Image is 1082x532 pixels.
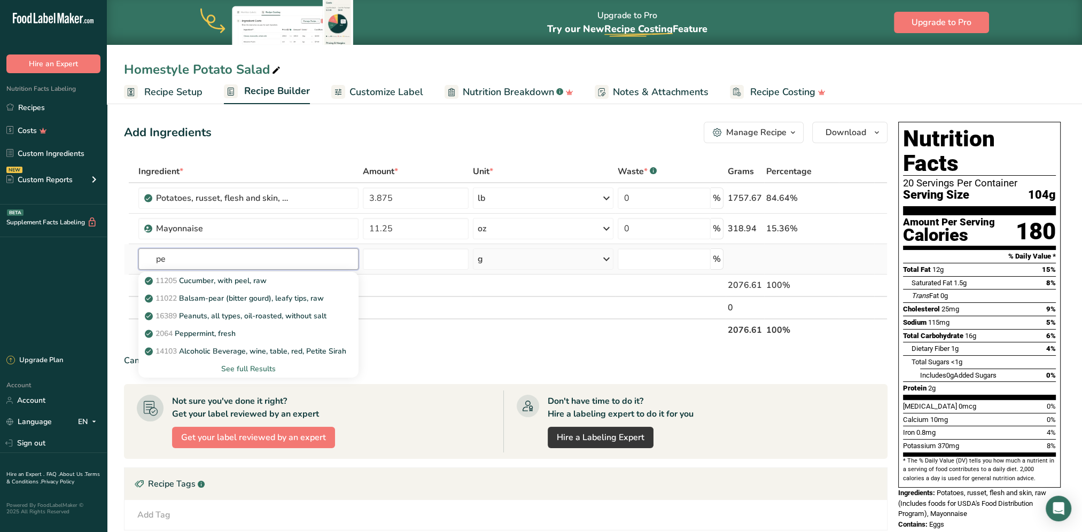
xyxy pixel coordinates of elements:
th: 100% [764,318,839,341]
span: Calcium [903,416,929,424]
a: Terms & Conditions . [6,471,100,486]
a: 14103Alcoholic Beverage, wine, table, red, Petite Sirah [138,342,359,360]
div: Add Tag [137,508,170,521]
span: 0mcg [959,402,976,410]
p: Balsam-pear (bitter gourd), leafy tips, raw [147,293,324,304]
div: Calories [903,228,995,243]
p: Alcoholic Beverage, wine, table, red, Petite Sirah [147,346,346,357]
span: 8% [1046,279,1056,287]
p: Peppermint, fresh [147,328,236,339]
div: NEW [6,167,22,173]
div: Open Intercom Messenger [1046,496,1071,521]
div: 0 [728,301,762,314]
a: 11205Cucumber, with peel, raw [138,272,359,290]
div: Can't find your ingredient? [124,354,888,367]
span: Get your label reviewed by an expert [181,431,326,444]
span: 16389 [155,311,177,321]
button: Hire an Expert [6,54,100,73]
span: 0% [1046,371,1056,379]
a: Language [6,412,52,431]
div: lb [478,192,485,205]
div: g [478,253,483,265]
p: Cucumber, with peel, raw [147,275,267,286]
div: 2076.61 [728,279,762,292]
span: 4% [1047,428,1056,436]
a: About Us . [59,471,85,478]
div: Upgrade Plan [6,355,63,366]
span: 6% [1046,332,1056,340]
div: Powered By FoodLabelMaker © 2025 All Rights Reserved [6,502,100,515]
div: Mayonnaise [156,222,290,235]
button: Download [812,122,888,143]
th: 2076.61 [726,318,764,341]
span: Potassium [903,442,936,450]
div: See full Results [138,360,359,378]
a: Nutrition Breakdown [445,80,573,104]
span: Ingredients: [898,489,935,497]
span: Serving Size [903,189,969,202]
div: 20 Servings Per Container [903,178,1056,189]
span: 12g [932,265,944,273]
span: 0g [946,371,954,379]
span: Sodium [903,318,927,326]
span: Amount [363,165,398,178]
div: Not sure you've done it right? Get your label reviewed by an expert [172,395,319,420]
span: 16g [965,332,976,340]
span: 11205 [155,276,177,286]
span: 5% [1046,318,1056,326]
span: Dietary Fiber [912,345,949,353]
span: 10mg [930,416,948,424]
a: 2064Peppermint, fresh [138,325,359,342]
span: Upgrade to Pro [912,16,971,29]
span: 104g [1028,189,1056,202]
div: Custom Reports [6,174,73,185]
span: 8% [1047,442,1056,450]
span: Iron [903,428,915,436]
span: 2g [928,384,936,392]
i: Trans [912,292,929,300]
span: Contains: [898,520,928,528]
div: EN [78,416,100,428]
div: 84.64% [766,192,837,205]
span: Potatoes, russet, flesh and skin, raw (Includes foods for USDA's Food Distribution Program), Mayo... [898,489,1046,518]
span: Notes & Attachments [613,85,709,99]
div: Waste [618,165,657,178]
div: Recipe Tags [124,468,887,500]
span: Grams [728,165,754,178]
div: 1757.67 [728,192,762,205]
a: Recipe Setup [124,80,203,104]
span: [MEDICAL_DATA] [903,402,957,410]
div: 100% [766,279,837,292]
div: Amount Per Serving [903,217,995,228]
span: Includes Added Sugars [920,371,997,379]
a: 16389Peanuts, all types, oil-roasted, without salt [138,307,359,325]
span: Nutrition Breakdown [463,85,554,99]
span: 370mg [938,442,959,450]
div: BETA [7,209,24,216]
span: 4% [1046,345,1056,353]
span: Total Fat [903,265,931,273]
input: Add Ingredient [138,248,359,270]
button: Get your label reviewed by an expert [172,427,335,448]
span: 9% [1046,305,1056,313]
span: 2064 [155,328,173,339]
div: 15.36% [766,222,837,235]
span: 1g [951,345,959,353]
span: Download [826,126,866,139]
span: 25mg [941,305,959,313]
div: Potatoes, russet, flesh and skin, raw (Includes foods for USDA's Food Distribution Program) [156,192,290,205]
span: Total Carbohydrate [903,332,963,340]
span: 0% [1047,416,1056,424]
span: Total Sugars [912,358,949,366]
span: Saturated Fat [912,279,952,287]
a: Hire a Labeling Expert [548,427,653,448]
a: Customize Label [331,80,423,104]
div: Add Ingredients [124,124,212,142]
div: oz [478,222,486,235]
span: Try our New Feature [547,22,707,35]
span: Recipe Setup [144,85,203,99]
span: 15% [1042,265,1056,273]
a: Notes & Attachments [595,80,709,104]
a: 11022Balsam-pear (bitter gourd), leafy tips, raw [138,290,359,307]
a: Privacy Policy [41,478,74,486]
